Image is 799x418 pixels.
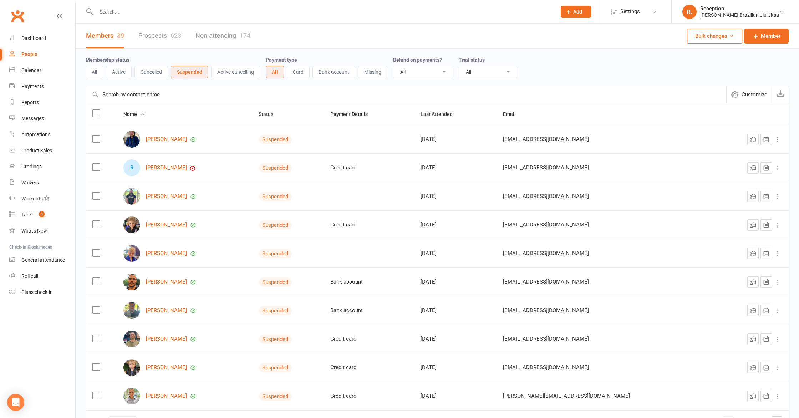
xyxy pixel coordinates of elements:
[146,307,187,313] a: [PERSON_NAME]
[21,83,44,89] div: Payments
[21,35,46,41] div: Dashboard
[146,222,187,228] a: [PERSON_NAME]
[259,249,292,258] div: Suspended
[503,389,630,403] span: [PERSON_NAME][EMAIL_ADDRESS][DOMAIN_NAME]
[761,32,780,40] span: Member
[330,111,376,117] span: Payment Details
[123,111,145,117] span: Name
[421,111,460,117] span: Last Attended
[21,273,38,279] div: Roll call
[9,78,75,95] a: Payments
[171,66,208,78] button: Suspended
[94,7,551,17] input: Search...
[503,110,524,118] button: Email
[503,132,589,146] span: [EMAIL_ADDRESS][DOMAIN_NAME]
[259,135,292,144] div: Suspended
[421,136,490,142] div: [DATE]
[9,268,75,284] a: Roll call
[503,332,589,346] span: [EMAIL_ADDRESS][DOMAIN_NAME]
[330,365,408,371] div: Credit card
[503,246,589,260] span: [EMAIL_ADDRESS][DOMAIN_NAME]
[330,393,408,399] div: Credit card
[700,12,779,18] div: [PERSON_NAME] Brazilian Jiu-Jitsu
[330,279,408,285] div: Bank account
[561,6,591,18] button: Add
[21,196,43,202] div: Workouts
[7,394,24,411] div: Open Intercom Messenger
[21,51,37,57] div: People
[358,66,387,78] button: Missing
[503,275,589,289] span: [EMAIL_ADDRESS][DOMAIN_NAME]
[240,32,250,39] div: 174
[146,279,187,285] a: [PERSON_NAME]
[421,193,490,199] div: [DATE]
[682,5,697,19] div: R.
[9,111,75,127] a: Messages
[9,159,75,175] a: Gradings
[86,24,124,48] a: Members39
[742,90,767,99] span: Customize
[259,363,292,372] div: Suspended
[421,393,490,399] div: [DATE]
[21,67,41,73] div: Calendar
[9,62,75,78] a: Calendar
[9,252,75,268] a: General attendance kiosk mode
[421,110,460,118] button: Last Attended
[21,164,42,169] div: Gradings
[134,66,168,78] button: Cancelled
[146,336,187,342] a: [PERSON_NAME]
[138,24,181,48] a: Prospects623
[421,250,490,256] div: [DATE]
[9,175,75,191] a: Waivers
[573,9,582,15] span: Add
[21,257,65,263] div: General attendance
[393,57,442,63] label: Behind on payments?
[266,57,297,63] label: Payment type
[259,111,281,117] span: Status
[9,127,75,143] a: Automations
[146,250,187,256] a: [PERSON_NAME]
[21,116,44,121] div: Messages
[21,180,39,185] div: Waivers
[259,277,292,287] div: Suspended
[330,307,408,313] div: Bank account
[106,66,132,78] button: Active
[726,86,772,103] button: Customize
[330,110,376,118] button: Payment Details
[21,100,39,105] div: Reports
[9,284,75,300] a: Class kiosk mode
[9,191,75,207] a: Workouts
[21,212,34,218] div: Tasks
[21,228,47,234] div: What's New
[9,46,75,62] a: People
[459,57,485,63] label: Trial status
[259,392,292,401] div: Suspended
[421,279,490,285] div: [DATE]
[312,66,355,78] button: Bank account
[146,165,187,171] a: [PERSON_NAME]
[503,189,589,203] span: [EMAIL_ADDRESS][DOMAIN_NAME]
[421,336,490,342] div: [DATE]
[146,393,187,399] a: [PERSON_NAME]
[687,29,742,44] button: Bulk changes
[259,163,292,173] div: Suspended
[195,24,250,48] a: Non-attending174
[86,66,103,78] button: All
[700,5,779,12] div: Reception .
[421,165,490,171] div: [DATE]
[421,365,490,371] div: [DATE]
[9,207,75,223] a: Tasks 5
[146,193,187,199] a: [PERSON_NAME]
[21,132,50,137] div: Automations
[123,110,145,118] button: Name
[86,57,129,63] label: Membership status
[117,32,124,39] div: 39
[330,336,408,342] div: Credit card
[421,222,490,228] div: [DATE]
[211,66,260,78] button: Active cancelling
[620,4,640,20] span: Settings
[421,307,490,313] div: [DATE]
[744,29,789,44] a: Member
[9,30,75,46] a: Dashboard
[21,289,53,295] div: Class check-in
